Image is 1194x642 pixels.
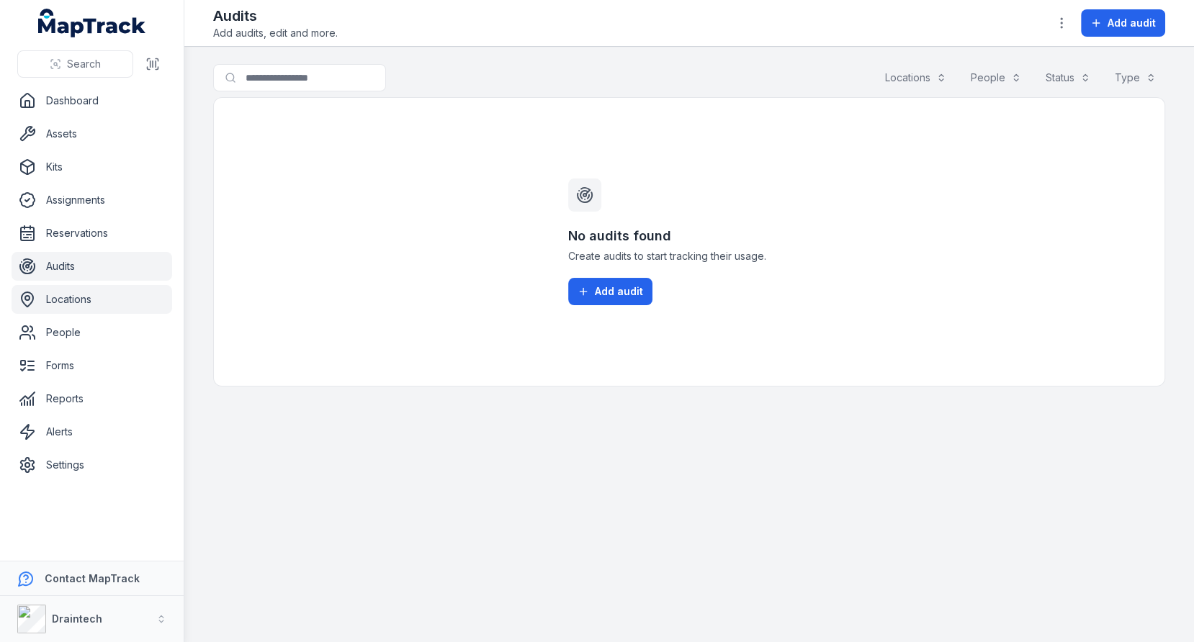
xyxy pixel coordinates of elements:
[52,612,102,625] strong: Draintech
[12,186,172,214] a: Assignments
[1036,64,1100,91] button: Status
[12,285,172,314] a: Locations
[961,64,1031,91] button: People
[12,351,172,380] a: Forms
[1108,16,1156,30] span: Add audit
[568,278,652,305] button: Add audit
[12,451,172,479] a: Settings
[12,252,172,281] a: Audits
[38,9,146,37] a: MapTrack
[213,26,338,40] span: Add audits, edit and more.
[568,226,810,246] h3: No audits found
[12,384,172,413] a: Reports
[1081,9,1165,37] button: Add audit
[213,6,338,26] h2: Audits
[595,284,643,299] span: Add audit
[12,86,172,115] a: Dashboard
[12,318,172,347] a: People
[876,64,956,91] button: Locations
[12,153,172,181] a: Kits
[568,249,810,263] span: Create audits to start tracking their usage.
[67,57,101,71] span: Search
[1105,64,1165,91] button: Type
[12,417,172,446] a: Alerts
[45,572,140,584] strong: Contact MapTrack
[17,50,133,78] button: Search
[12,219,172,248] a: Reservations
[12,119,172,148] a: Assets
